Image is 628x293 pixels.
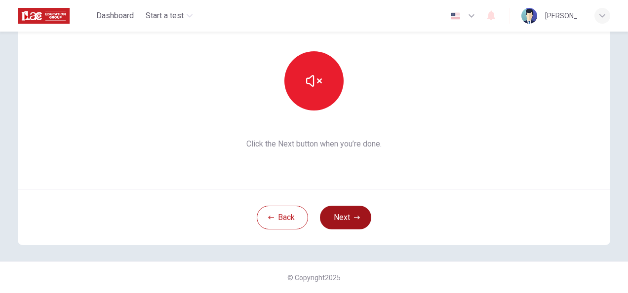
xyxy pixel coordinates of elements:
span: Click the Next button when you’re done. [218,138,411,150]
button: Back [257,206,308,229]
span: Start a test [146,10,184,22]
img: Profile picture [521,8,537,24]
img: en [449,12,462,20]
span: © Copyright 2025 [287,274,341,282]
button: Dashboard [92,7,138,25]
span: Dashboard [96,10,134,22]
img: ILAC logo [18,6,70,26]
a: ILAC logo [18,6,92,26]
button: Start a test [142,7,196,25]
div: [PERSON_NAME] [545,10,583,22]
button: Next [320,206,371,229]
